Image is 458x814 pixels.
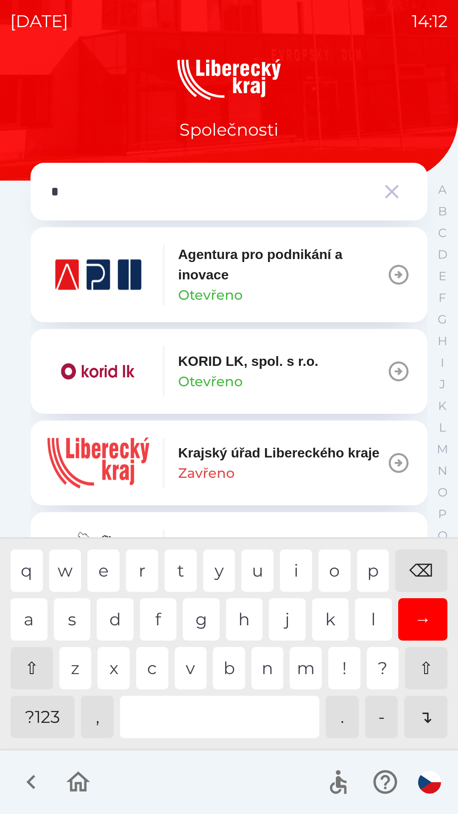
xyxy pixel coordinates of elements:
button: H [432,330,453,352]
button: B [432,201,453,222]
p: C [438,226,447,240]
button: O [432,482,453,503]
button: N [432,460,453,482]
p: G [438,312,447,327]
img: 0a33d571-3e29-4f61-ae2b-717612721973.png [47,529,149,580]
button: K [432,395,453,417]
button: P [432,503,453,525]
button: M [432,438,453,460]
button: L [432,417,453,438]
button: G [432,309,453,330]
p: Krajský úřad Libereckého kraje [178,443,380,463]
p: J [439,377,445,392]
p: Otevřeno [178,285,243,305]
p: Sdružení obcí Libereckého kraje [178,534,386,555]
button: KORID LK, spol. s r.o.Otevřeno [31,329,427,414]
p: Otevřeno [178,371,243,392]
button: Q [432,525,453,546]
p: B [438,204,447,219]
p: L [439,420,446,435]
button: E [432,265,453,287]
p: KORID LK, spol. s r.o. [178,351,318,371]
button: D [432,244,453,265]
p: O [438,485,447,500]
button: J [432,374,453,395]
button: A [432,179,453,201]
button: I [432,352,453,374]
p: A [438,182,447,197]
img: Logo [31,59,427,100]
button: Agentura pro podnikání a inovaceOtevřeno [31,227,427,322]
img: cs flag [418,771,441,794]
p: P [438,507,447,521]
button: Krajský úřad Libereckého krajeZavřeno [31,421,427,505]
p: E [438,269,447,284]
img: 8cbcfca4-daf3-4cd6-a4bc-9a520cce8152.png [47,249,149,300]
p: D [438,247,447,262]
p: F [438,290,446,305]
p: [DATE] [10,8,68,34]
p: Zavřeno [178,463,235,483]
p: Agentura pro podnikání a inovace [178,244,387,285]
p: I [441,355,444,370]
p: N [438,463,447,478]
img: cb9bc812-7e91-4285-bffa-bec5110b92f7.png [47,346,149,397]
button: Sdružení obcí Libereckého krajeOtevřeno [31,512,427,597]
p: M [437,442,448,457]
img: 07ce41ef-ea83-468e-8cf2-bcfb02888d73.png [47,438,149,488]
button: F [432,287,453,309]
button: C [432,222,453,244]
p: K [438,399,447,413]
p: Společnosti [179,117,279,142]
p: H [438,334,447,348]
p: 14:12 [412,8,448,34]
p: Q [438,528,447,543]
